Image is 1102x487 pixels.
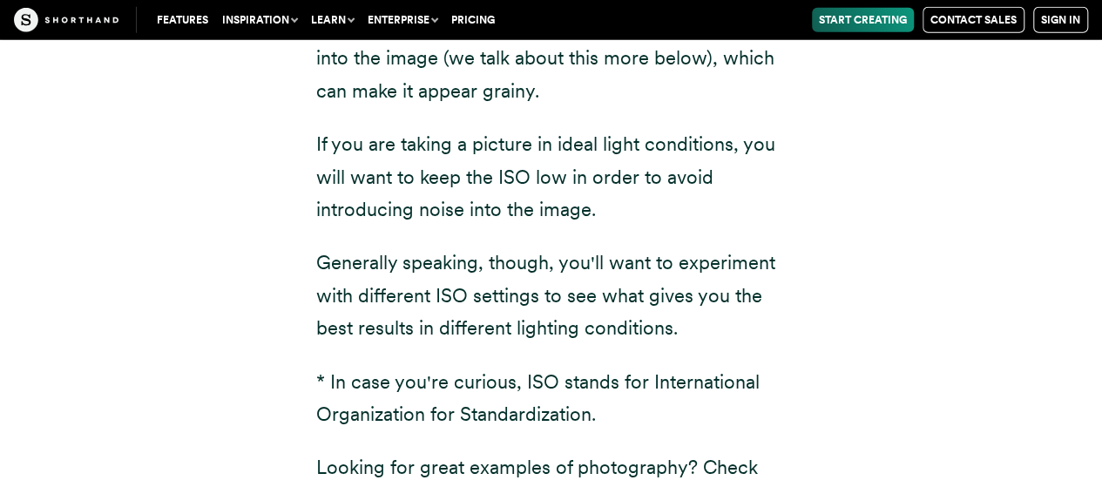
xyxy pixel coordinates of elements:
[316,247,787,344] p: Generally speaking, though, you'll want to experiment with different ISO settings to see what giv...
[150,8,215,32] a: Features
[444,8,502,32] a: Pricing
[316,366,787,431] p: * In case you're curious, ISO stands for International Organization for Standardization.
[361,8,444,32] button: Enterprise
[1033,7,1088,33] a: Sign in
[812,8,914,32] a: Start Creating
[923,7,1024,33] a: Contact Sales
[316,128,787,226] p: If you are taking a picture in ideal light conditions, you will want to keep the ISO low in order...
[304,8,361,32] button: Learn
[215,8,304,32] button: Inspiration
[14,8,118,32] img: The Craft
